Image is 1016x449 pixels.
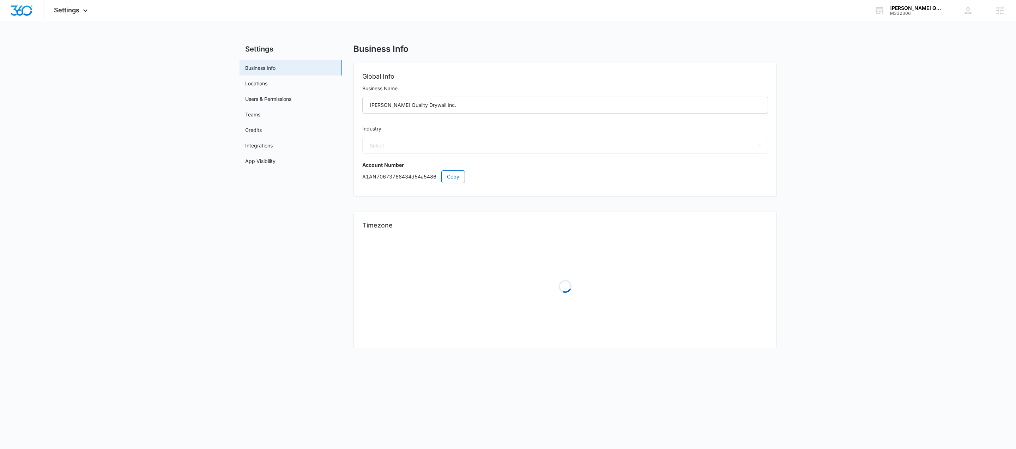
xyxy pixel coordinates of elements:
[245,126,262,134] a: Credits
[245,157,276,165] a: App Visibility
[362,72,768,81] h2: Global Info
[245,142,273,149] a: Integrations
[240,44,342,54] h2: Settings
[447,173,459,181] span: Copy
[245,111,260,118] a: Teams
[362,85,768,92] label: Business Name
[362,170,768,183] p: A1AN70673768434d54a5486
[890,5,942,11] div: account name
[245,64,276,72] a: Business Info
[441,170,465,183] button: Copy
[353,44,409,54] h1: Business Info
[54,6,79,14] span: Settings
[362,125,768,133] label: Industry
[890,11,942,16] div: account id
[362,220,768,230] h2: Timezone
[245,95,291,103] a: Users & Permissions
[362,162,404,168] strong: Account Number
[245,80,267,87] a: Locations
